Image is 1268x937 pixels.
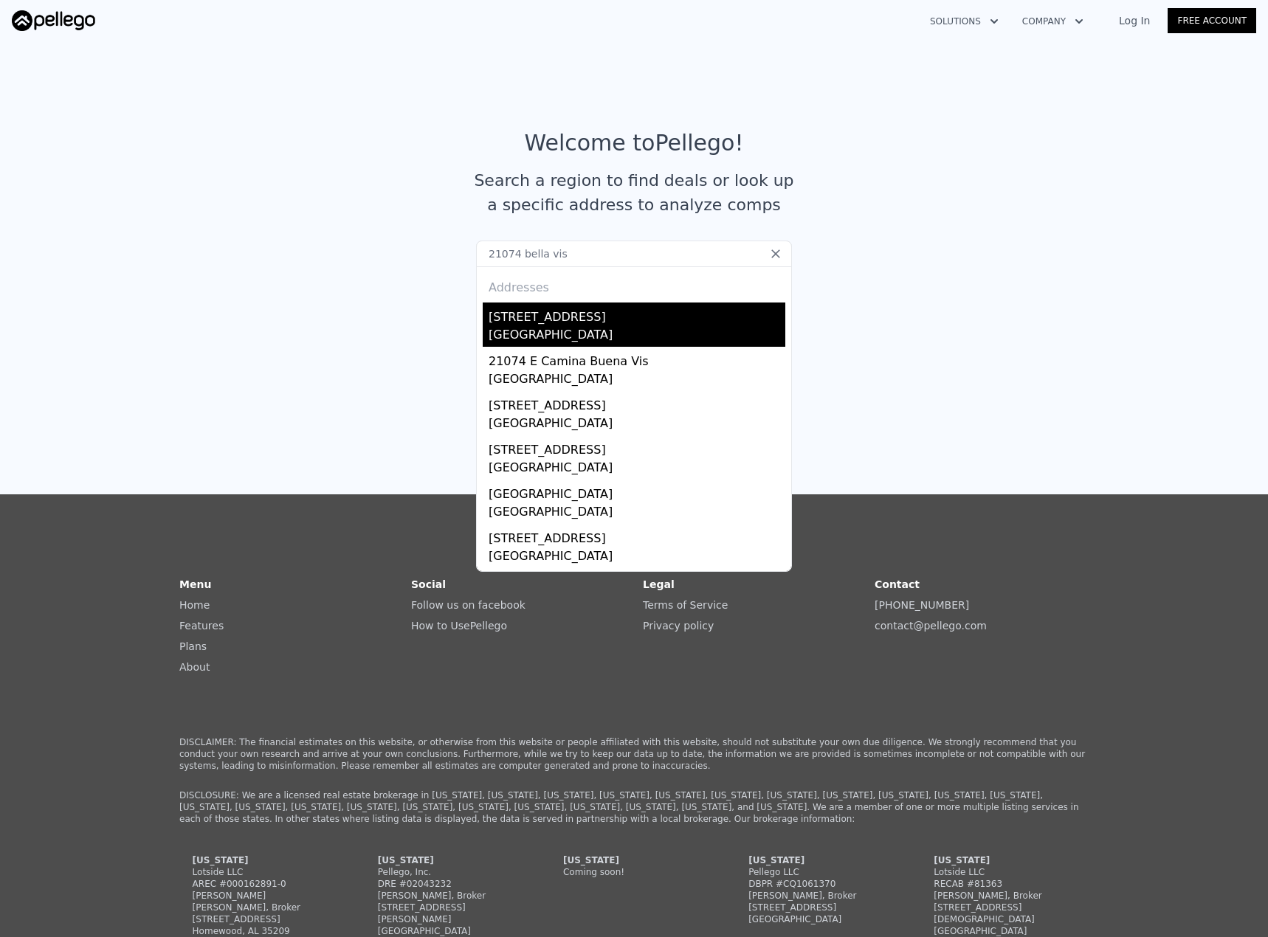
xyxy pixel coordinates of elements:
div: [GEOGRAPHIC_DATA] [934,925,1075,937]
div: [PERSON_NAME] [PERSON_NAME], Broker [193,890,334,913]
strong: Legal [643,578,675,590]
div: [STREET_ADDRESS][DEMOGRAPHIC_DATA] [934,902,1075,925]
div: [STREET_ADDRESS] [489,435,785,459]
a: Terms of Service [643,599,728,611]
div: [STREET_ADDRESS] [489,391,785,415]
a: Log In [1101,13,1168,28]
div: [STREET_ADDRESS] [193,913,334,925]
div: [PERSON_NAME], Broker [934,890,1075,902]
div: DBPR #CQ1061370 [748,878,890,890]
strong: Contact [875,578,920,590]
div: [US_STATE] [934,854,1075,866]
div: Homewood, AL 35209 [193,925,334,937]
div: Lotside LLC [193,866,334,878]
div: [GEOGRAPHIC_DATA] [489,480,785,503]
div: Lotside LLC [934,866,1075,878]
div: Pellego LLC [748,866,890,878]
a: About [179,661,210,673]
p: DISCLOSURE: We are a licensed real estate brokerage in [US_STATE], [US_STATE], [US_STATE], [US_ST... [179,789,1089,825]
div: [STREET_ADDRESS] [489,568,785,592]
a: contact@pellego.com [875,620,987,632]
div: Search a region to find deals or look up a specific address to analyze comps [469,168,799,217]
button: Solutions [918,8,1010,35]
div: [US_STATE] [748,854,890,866]
div: [GEOGRAPHIC_DATA] [378,925,520,937]
div: [US_STATE] [193,854,334,866]
div: [STREET_ADDRESS] [489,302,785,326]
div: [GEOGRAPHIC_DATA] [489,326,785,347]
a: Plans [179,640,207,652]
div: [PERSON_NAME], Broker [378,890,520,902]
div: [STREET_ADDRESS] [489,524,785,547]
div: [US_STATE] [378,854,520,866]
div: [GEOGRAPHIC_DATA] [489,415,785,435]
div: [PERSON_NAME], Broker [748,890,890,902]
input: Search an address or region... [476,241,792,267]
div: DRE #02043232 [378,878,520,890]
div: [STREET_ADDRESS] [748,902,890,913]
div: RECAB #81363 [934,878,1075,890]
div: [GEOGRAPHIC_DATA] [489,503,785,524]
div: Coming soon! [563,866,705,878]
div: Welcome to Pellego ! [525,130,744,156]
button: Company [1010,8,1095,35]
a: Free Account [1168,8,1256,33]
strong: Social [411,578,446,590]
a: How to UsePellego [411,620,507,632]
a: Home [179,599,210,611]
strong: Menu [179,578,211,590]
div: [US_STATE] [563,854,705,866]
img: Pellego [12,10,95,31]
div: [STREET_ADDRESS][PERSON_NAME] [378,902,520,925]
div: [GEOGRAPHIC_DATA] [489,547,785,568]
a: Privacy policy [643,620,714,632]
p: DISCLAIMER: The financial estimates on this website, or otherwise from this website or people aff... [179,736,1089,772]
div: [GEOGRAPHIC_DATA] [489,459,785,480]
div: Pellego, Inc. [378,866,520,878]
div: [GEOGRAPHIC_DATA] [489,370,785,391]
div: Addresses [483,267,785,302]
a: Features [179,620,224,632]
a: [PHONE_NUMBER] [875,599,969,611]
div: 21074 E Camina Buena Vis [489,347,785,370]
div: [GEOGRAPHIC_DATA] [748,913,890,925]
a: Follow us on facebook [411,599,526,611]
div: AREC #000162891-0 [193,878,334,890]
